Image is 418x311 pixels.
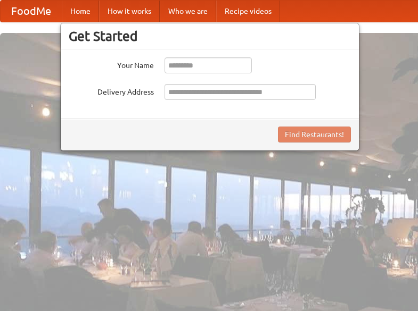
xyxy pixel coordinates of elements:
[99,1,160,22] a: How it works
[69,84,154,97] label: Delivery Address
[1,1,62,22] a: FoodMe
[69,28,351,44] h3: Get Started
[62,1,99,22] a: Home
[160,1,216,22] a: Who we are
[69,57,154,71] label: Your Name
[278,127,351,142] button: Find Restaurants!
[216,1,280,22] a: Recipe videos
